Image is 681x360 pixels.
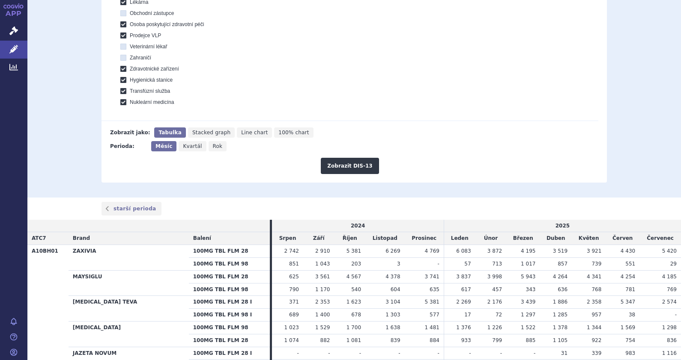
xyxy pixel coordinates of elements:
[69,296,189,322] th: [MEDICAL_DATA] TEVA
[621,248,635,254] span: 4 430
[158,130,181,136] span: Tabulka
[155,143,172,149] span: Měsíc
[351,312,361,318] span: 678
[73,235,90,241] span: Brand
[391,337,400,343] span: 839
[241,130,268,136] span: Line chart
[130,88,170,94] span: Transfúzní služba
[351,286,361,292] span: 540
[320,337,330,343] span: 882
[110,127,150,138] div: Zobrazit jako:
[425,325,439,330] span: 1 481
[315,261,330,267] span: 1 043
[328,350,330,356] span: -
[351,261,361,267] span: 203
[667,286,677,292] span: 769
[346,337,361,343] span: 1 081
[487,274,502,280] span: 3 998
[438,350,439,356] span: -
[284,248,299,254] span: 2 742
[315,299,330,305] span: 2 353
[487,248,502,254] span: 3 872
[130,10,174,16] span: Obchodní zástupce
[492,337,502,343] span: 799
[591,286,601,292] span: 768
[398,350,400,356] span: -
[487,325,502,330] span: 1 226
[621,299,635,305] span: 5 347
[639,232,681,245] td: Červenec
[456,248,471,254] span: 6 083
[587,248,601,254] span: 3 921
[130,44,167,50] span: Veterinární lékař
[553,248,567,254] span: 3 519
[506,232,540,245] td: Březen
[456,325,471,330] span: 1 376
[558,286,567,292] span: 636
[272,220,444,232] td: 2024
[425,274,439,280] span: 3 741
[130,66,179,72] span: Zdravotnické zařízení
[278,130,309,136] span: 100% chart
[469,350,471,356] span: -
[315,325,330,330] span: 1 529
[425,248,439,254] span: 4 769
[213,143,223,149] span: Rok
[69,321,189,347] th: [MEDICAL_DATA]
[69,270,189,296] th: MAYSIGLU
[587,299,601,305] span: 2 358
[662,299,677,305] span: 2 574
[587,274,601,280] span: 4 341
[130,99,174,105] span: Nukleární medicína
[315,286,330,292] span: 1 170
[521,325,535,330] span: 1 522
[130,32,161,38] span: Prodejce VLP
[189,347,270,360] th: 100MG TBL FLM 28 I
[461,286,471,292] span: 617
[315,312,330,318] span: 1 400
[385,299,400,305] span: 3 104
[183,143,202,149] span: Kvartál
[425,299,439,305] span: 5 381
[284,325,299,330] span: 1 023
[334,232,365,245] td: Říjen
[189,245,270,258] th: 100MG TBL FLM 28
[189,296,270,309] th: 100MG TBL FLM 28 I
[193,235,211,241] span: Balení
[444,232,475,245] td: Leden
[359,350,361,356] span: -
[534,350,535,356] span: -
[526,286,536,292] span: 343
[444,220,681,232] td: 2025
[315,274,330,280] span: 3 561
[521,261,535,267] span: 1 017
[461,337,471,343] span: 933
[315,248,330,254] span: 2 910
[475,232,507,245] td: Únor
[521,299,535,305] span: 3 439
[587,325,601,330] span: 1 344
[189,270,270,283] th: 100MG TBL FLM 28
[189,283,270,296] th: 100MG TBL FLM 98
[667,337,677,343] span: 836
[521,312,535,318] span: 1 297
[346,299,361,305] span: 1 623
[289,274,299,280] span: 625
[346,325,361,330] span: 1 700
[189,258,270,271] th: 100MG TBL FLM 98
[297,350,299,356] span: -
[492,261,502,267] span: 713
[464,312,471,318] span: 17
[321,158,379,174] button: Zobrazit DIS-13
[69,245,189,271] th: ZAXIVIA
[130,77,173,83] span: Hygienická stanice
[289,299,299,305] span: 371
[621,325,635,330] span: 1 569
[591,337,601,343] span: 922
[662,274,677,280] span: 4 185
[130,55,151,61] span: Zahraničí
[561,350,567,356] span: 31
[621,274,635,280] span: 4 254
[405,232,444,245] td: Prosinec
[591,261,601,267] span: 739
